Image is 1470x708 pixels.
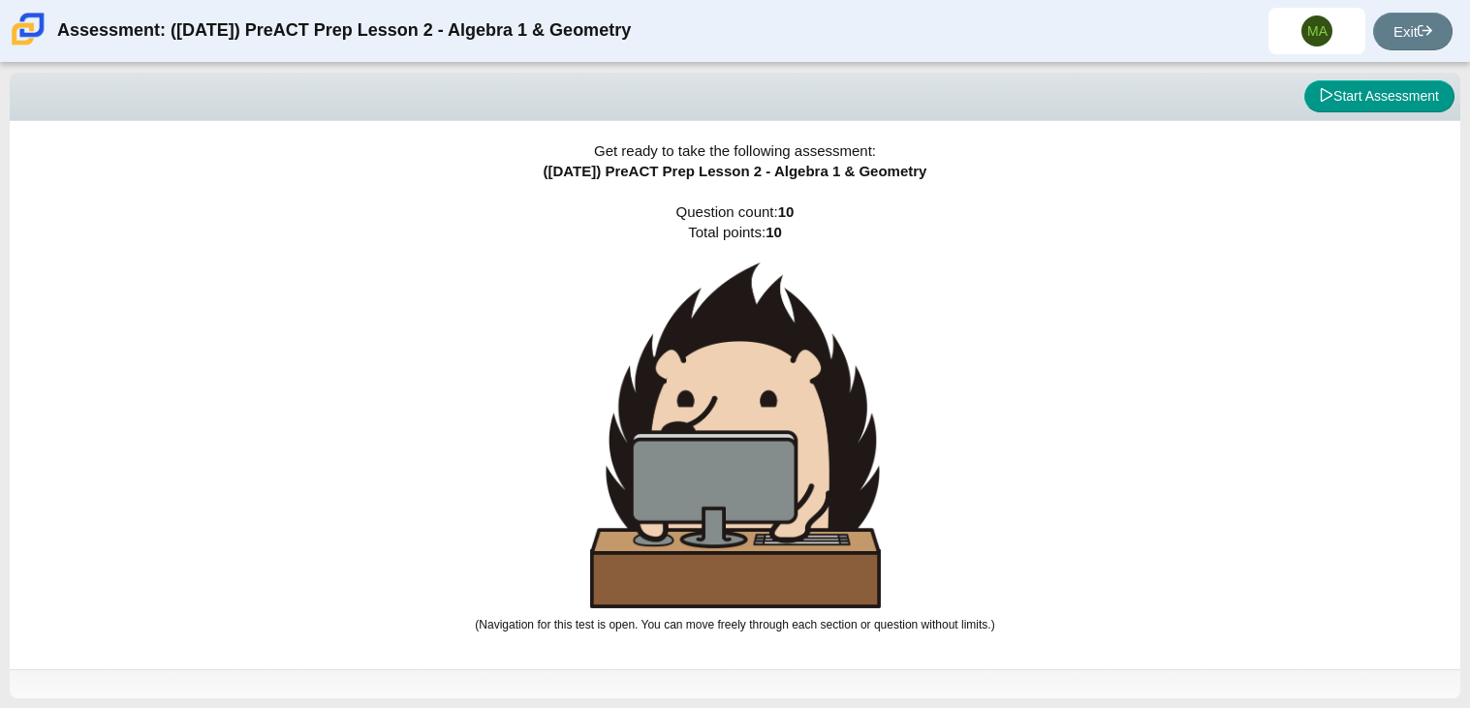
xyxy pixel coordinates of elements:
[778,203,795,220] b: 10
[590,262,881,608] img: hedgehog-behind-computer-large.png
[766,224,782,240] b: 10
[1304,80,1454,113] button: Start Assessment
[1307,24,1328,38] span: MA
[8,9,48,49] img: Carmen School of Science & Technology
[57,8,631,54] div: Assessment: ([DATE]) PreACT Prep Lesson 2 - Algebra 1 & Geometry
[544,163,927,179] span: ([DATE]) PreACT Prep Lesson 2 - Algebra 1 & Geometry
[8,36,48,52] a: Carmen School of Science & Technology
[475,618,994,631] small: (Navigation for this test is open. You can move freely through each section or question without l...
[594,142,876,159] span: Get ready to take the following assessment:
[475,203,994,631] span: Question count: Total points:
[1373,13,1453,50] a: Exit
